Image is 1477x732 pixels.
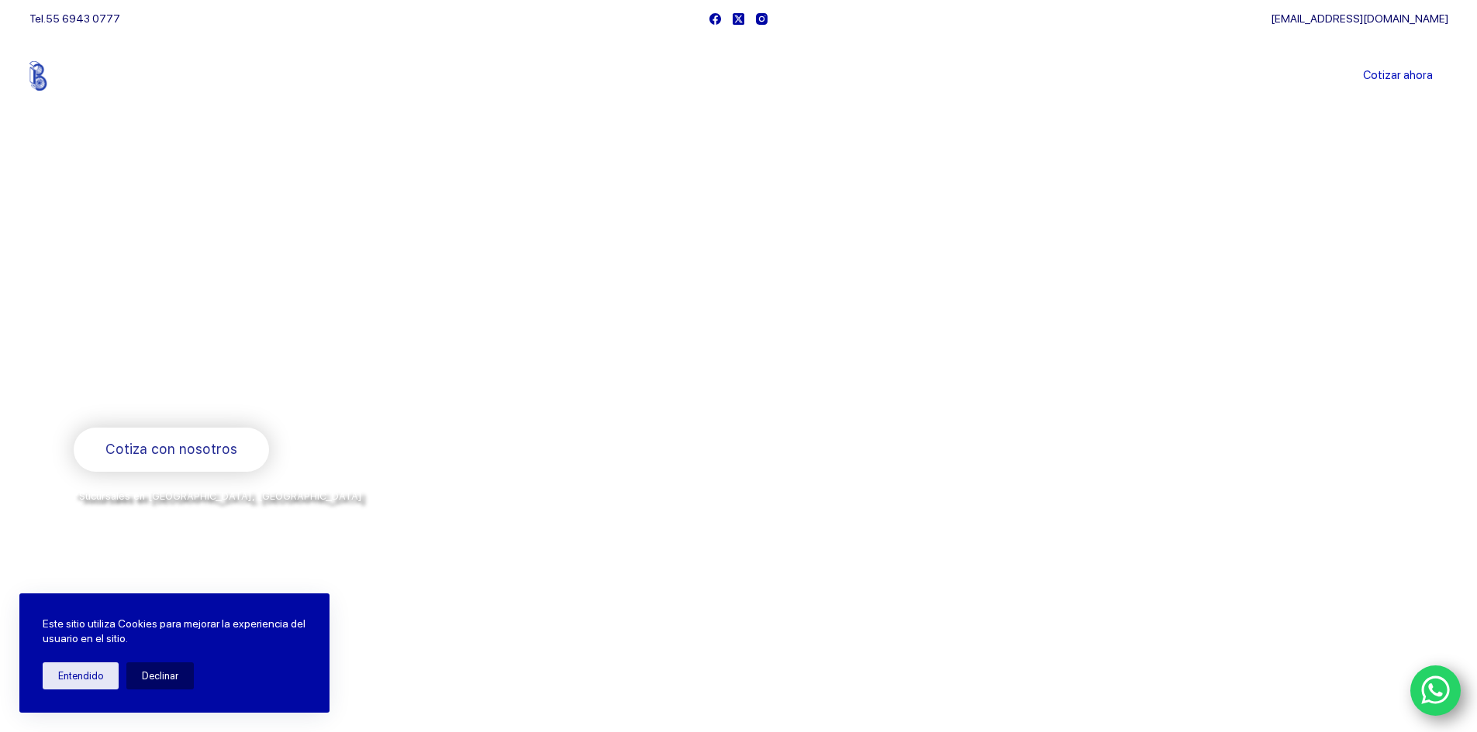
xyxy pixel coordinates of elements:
[74,507,449,520] span: y envíos a todo [GEOGRAPHIC_DATA] por la paquetería de su preferencia
[29,12,120,25] span: Tel.
[556,37,921,115] nav: Menu Principal
[74,387,380,407] span: Rodamientos y refacciones industriales
[709,13,721,25] a: Facebook
[74,264,633,371] span: Somos los doctores de la industria
[74,490,362,502] span: *Sucursales en [GEOGRAPHIC_DATA], [GEOGRAPHIC_DATA]
[756,13,768,25] a: Instagram
[105,438,237,461] span: Cotiza con nosotros
[74,231,272,250] span: Bienvenido a Balerytodo®
[1348,60,1448,91] a: Cotizar ahora
[1410,665,1461,717] a: WhatsApp
[29,61,126,91] img: Balerytodo
[126,662,194,689] button: Declinar
[43,617,306,647] p: Este sitio utiliza Cookies para mejorar la experiencia del usuario en el sitio.
[733,13,744,25] a: X (Twitter)
[43,662,119,689] button: Entendido
[46,12,120,25] a: 55 6943 0777
[74,428,269,472] a: Cotiza con nosotros
[1271,12,1448,25] a: [EMAIL_ADDRESS][DOMAIN_NAME]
